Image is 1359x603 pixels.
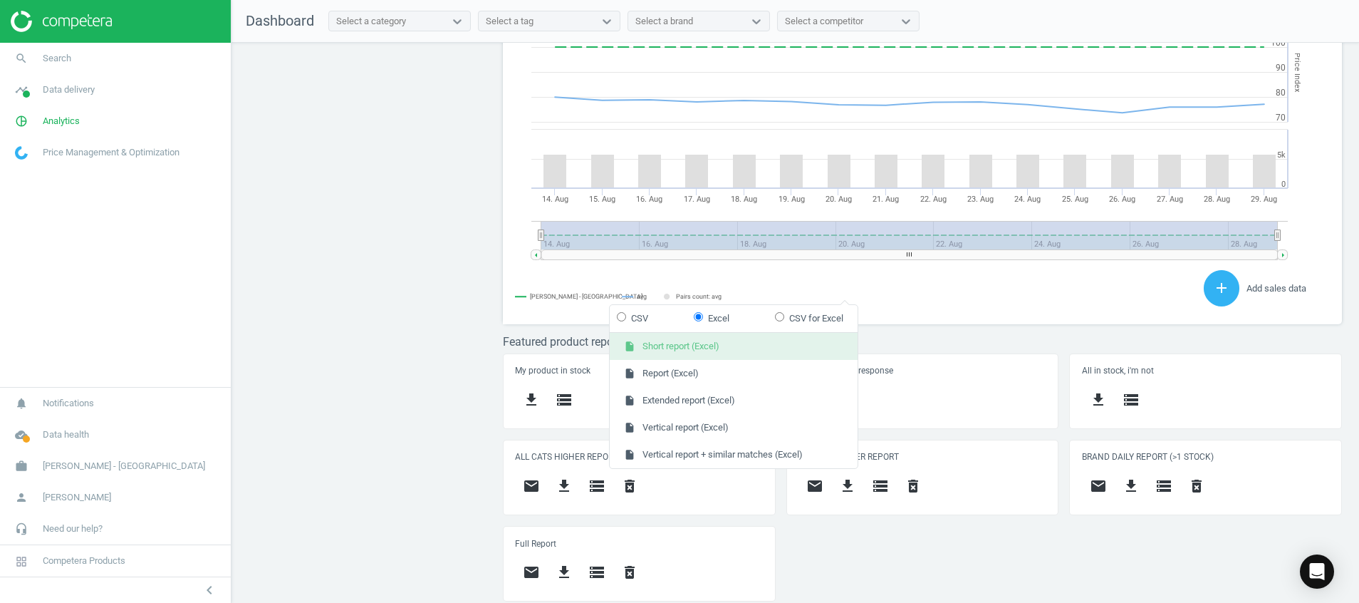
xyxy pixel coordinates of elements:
[336,15,406,28] div: Select a category
[43,115,80,128] span: Analytics
[621,478,638,495] i: delete_forever
[8,76,35,103] i: timeline
[523,564,540,581] i: email
[806,478,823,495] i: email
[1090,478,1107,495] i: email
[523,391,540,408] i: get_app
[580,556,613,589] button: storage
[530,293,642,300] tspan: [PERSON_NAME] - [GEOGRAPHIC_DATA]
[1157,195,1183,204] tspan: 27. Aug
[905,478,922,495] i: delete_forever
[897,470,930,503] button: delete_forever
[43,83,95,96] span: Data delivery
[1276,63,1286,73] text: 90
[8,421,35,448] i: cloud_done
[556,564,573,581] i: get_app
[617,312,648,325] label: CSV
[556,478,573,495] i: get_app
[15,146,28,160] img: wGWNvw8QSZomAAAAABJRU5ErkJggg==
[1082,452,1330,462] h5: BRAND DAILY REPORT (>1 STOCK)
[1082,470,1115,503] button: email
[1276,113,1286,123] text: 70
[542,195,568,204] tspan: 14. Aug
[192,581,227,599] button: chevron_left
[8,515,35,542] i: headset_mic
[676,293,722,300] tspan: Pairs count: avg
[515,539,763,549] h5: Full Report
[515,366,763,376] h5: My product in stock
[872,478,889,495] i: storage
[43,52,71,65] span: Search
[8,453,35,480] i: work
[1204,195,1230,204] tspan: 28. Aug
[1276,88,1286,98] text: 80
[1014,195,1041,204] tspan: 24. Aug
[864,470,897,503] button: storage
[624,449,635,460] i: insert_drive_file
[589,195,615,204] tspan: 15. Aug
[515,556,548,589] button: email
[624,368,635,379] i: insert_drive_file
[1251,195,1277,204] tspan: 29. Aug
[1115,470,1147,503] button: get_app
[515,470,548,503] button: email
[43,460,205,473] span: [PERSON_NAME] - [GEOGRAPHIC_DATA]
[515,383,548,417] button: get_app
[1109,195,1135,204] tspan: 26. Aug
[967,195,994,204] tspan: 23. Aug
[826,195,852,204] tspan: 20. Aug
[8,45,35,72] i: search
[503,335,1342,349] h3: Featured product reports
[731,195,757,204] tspan: 18. Aug
[1180,470,1213,503] button: delete_forever
[8,108,35,135] i: pie_chart_outlined
[1246,283,1306,294] span: Add sales data
[621,564,638,581] i: delete_forever
[1281,180,1286,189] text: 0
[43,522,103,535] span: Need our help?
[1293,53,1302,92] tspan: Price Index
[43,491,111,504] span: [PERSON_NAME]
[548,556,580,589] button: get_app
[1115,383,1147,417] button: storage
[246,12,314,29] span: Dashboard
[515,452,763,462] h5: ALL CATS HIGHER REPORT
[610,387,858,414] button: Extended report (Excel)
[636,195,662,204] tspan: 16. Aug
[1155,478,1172,495] i: storage
[201,582,218,599] i: chevron_left
[1213,279,1230,297] i: add
[785,15,863,28] div: Select a competitor
[556,391,573,408] i: storage
[637,293,647,300] tspan: avg
[523,478,540,495] i: email
[610,360,858,387] button: Report (Excel)
[610,441,858,468] button: Vertical report + similar matches (Excel)
[779,195,805,204] tspan: 19. Aug
[8,390,35,417] i: notifications
[624,422,635,433] i: insert_drive_file
[798,452,1046,462] h5: ALL CATS LOWER REPORT
[684,195,710,204] tspan: 17. Aug
[831,470,864,503] button: get_app
[798,470,831,503] button: email
[1082,366,1330,376] h5: All in stock, i'm not
[839,478,856,495] i: get_app
[1123,478,1140,495] i: get_app
[1204,270,1239,306] button: add
[43,146,179,159] span: Price Management & Optimization
[588,564,605,581] i: storage
[486,15,533,28] div: Select a tag
[873,195,899,204] tspan: 21. Aug
[1062,195,1088,204] tspan: 25. Aug
[798,366,1046,376] h5: Promo without response
[11,11,112,32] img: ajHJNr6hYgQAAAAASUVORK5CYII=
[920,195,947,204] tspan: 22. Aug
[548,383,580,417] button: storage
[1188,478,1205,495] i: delete_forever
[588,478,605,495] i: storage
[1123,391,1140,408] i: storage
[624,395,635,406] i: insert_drive_file
[43,555,125,567] span: Competera Products
[694,312,729,325] label: Excel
